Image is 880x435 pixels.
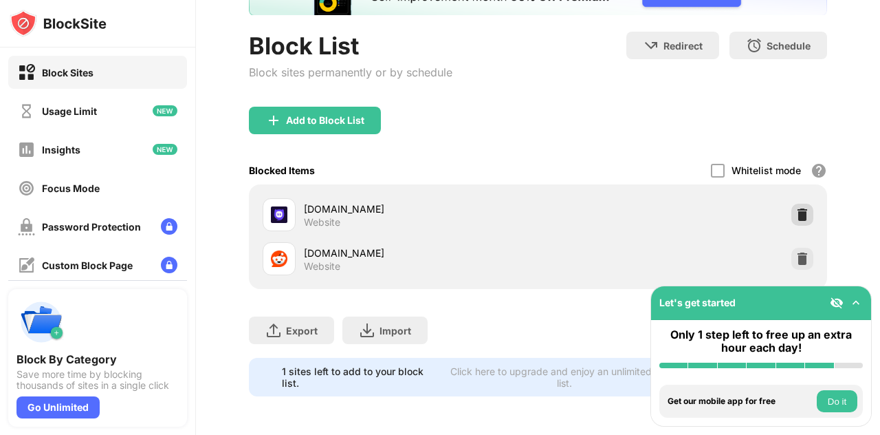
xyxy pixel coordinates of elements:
[286,325,318,337] div: Export
[42,259,133,271] div: Custom Block Page
[304,246,538,260] div: [DOMAIN_NAME]
[10,10,107,37] img: logo-blocksite.svg
[849,296,863,310] img: omni-setup-toggle.svg
[18,141,35,158] img: insights-off.svg
[817,390,857,412] button: Do it
[271,206,287,223] img: favicons
[18,64,35,81] img: block-on.svg
[42,105,97,117] div: Usage Limit
[153,144,177,155] img: new-icon.svg
[445,365,683,389] div: Click here to upgrade and enjoy an unlimited block list.
[161,257,177,273] img: lock-menu.svg
[42,67,93,78] div: Block Sites
[286,115,364,126] div: Add to Block List
[379,325,411,337] div: Import
[249,32,452,60] div: Block List
[18,180,35,197] img: focus-off.svg
[42,182,100,194] div: Focus Mode
[42,221,141,233] div: Password Protection
[16,297,66,347] img: push-categories.svg
[18,218,35,235] img: password-protection-off.svg
[659,297,736,308] div: Let's get started
[830,296,844,310] img: eye-not-visible.svg
[16,369,179,391] div: Save more time by blocking thousands of sites in a single click
[271,251,287,267] img: favicons
[153,105,177,116] img: new-icon.svg
[18,257,35,274] img: customize-block-page-off.svg
[659,328,863,354] div: Only 1 step left to free up an extra hour each day!
[304,216,340,229] div: Website
[668,396,813,406] div: Get our mobile app for free
[663,40,703,52] div: Redirect
[249,165,315,176] div: Blocked Items
[731,165,801,176] div: Whitelist mode
[16,396,100,418] div: Go Unlimited
[161,218,177,235] img: lock-menu.svg
[282,365,437,389] div: 1 sites left to add to your block list.
[304,202,538,216] div: [DOMAIN_NAME]
[304,260,340,273] div: Website
[16,352,179,366] div: Block By Category
[767,40,811,52] div: Schedule
[249,65,452,79] div: Block sites permanently or by schedule
[42,144,80,156] div: Insights
[18,103,35,120] img: time-usage-off.svg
